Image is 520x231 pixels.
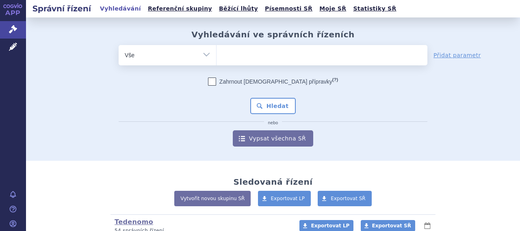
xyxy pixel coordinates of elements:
span: Exportovat SŘ [372,223,411,229]
a: Přidat parametr [433,51,481,59]
label: Zahrnout [DEMOGRAPHIC_DATA] přípravky [208,78,338,86]
h2: Sledovaná řízení [233,177,312,187]
a: Vyhledávání [97,3,143,14]
abbr: (?) [332,77,338,82]
a: Písemnosti SŘ [262,3,315,14]
h2: Správní řízení [26,3,97,14]
a: Moje SŘ [317,3,349,14]
button: Hledat [250,98,296,114]
a: Vytvořit novou skupinu SŘ [174,191,251,206]
button: lhůty [423,221,431,231]
h2: Vyhledávání ve správních řízeních [191,30,355,39]
span: Exportovat SŘ [331,196,366,201]
a: Exportovat SŘ [318,191,372,206]
a: Referenční skupiny [145,3,214,14]
a: Vypsat všechna SŘ [233,130,313,147]
a: Statistiky SŘ [351,3,399,14]
a: Tedenomo [115,218,153,226]
span: Exportovat LP [311,223,349,229]
i: nebo [264,121,282,125]
span: Exportovat LP [271,196,305,201]
a: Běžící lhůty [217,3,260,14]
a: Exportovat LP [258,191,311,206]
